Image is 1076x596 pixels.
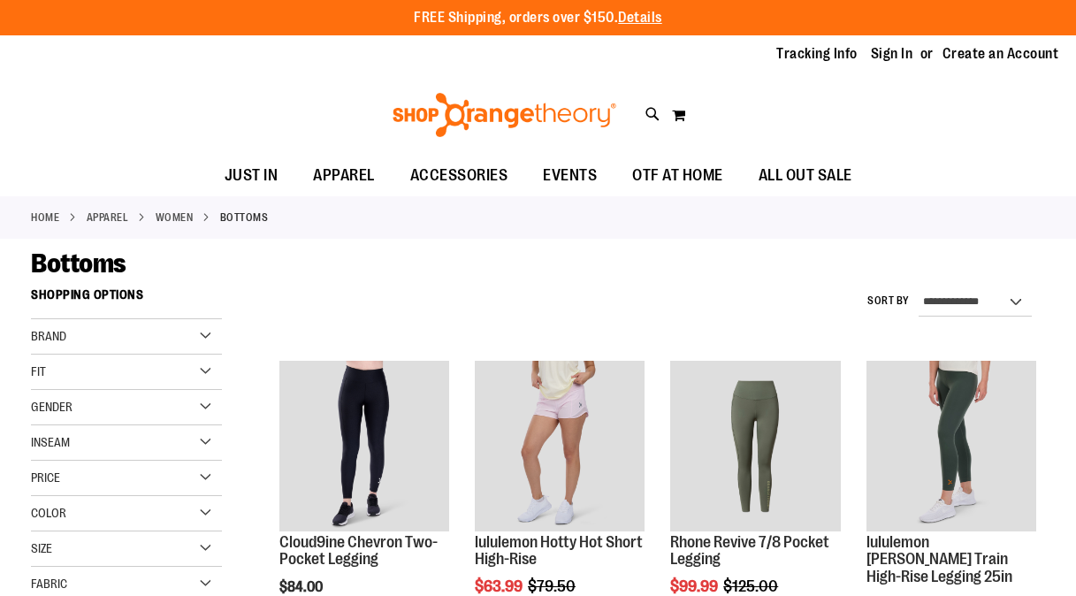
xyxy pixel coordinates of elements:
[295,156,393,195] a: APPAREL
[31,279,222,319] strong: Shopping Options
[393,156,526,196] a: ACCESSORIES
[31,425,222,461] div: Inseam
[528,577,578,595] span: $79.50
[207,156,296,196] a: JUST IN
[475,533,643,569] a: lululemon Hotty Hot Short High-Rise
[942,44,1059,64] a: Create an Account
[618,10,662,26] a: Details
[313,156,375,195] span: APPAREL
[525,156,614,196] a: EVENTS
[31,541,52,555] span: Size
[475,577,525,595] span: $63.99
[410,156,508,195] span: ACCESSORIES
[614,156,741,196] a: OTF AT HOME
[31,461,222,496] div: Price
[31,364,46,378] span: Fit
[31,329,66,343] span: Brand
[279,579,325,595] span: $84.00
[31,531,222,567] div: Size
[475,361,645,533] a: lululemon Hotty Hot Short High-Rise
[670,533,829,569] a: Rhone Revive 7/8 Pocket Legging
[543,156,597,195] span: EVENTS
[670,361,840,531] img: Rhone Revive 7/8 Pocket Legging
[31,435,70,449] span: Inseam
[670,361,840,533] a: Rhone Revive 7/8 Pocket Legging
[279,533,438,569] a: Cloud9ine Chevron Two-Pocket Legging
[31,496,222,531] div: Color
[220,210,269,225] strong: Bottoms
[867,294,910,309] label: Sort By
[866,361,1036,533] a: Main view of 2024 October lululemon Wunder Train High-Rise
[390,93,619,137] img: Shop Orangetheory
[31,210,59,225] a: Home
[87,210,129,225] a: APPAREL
[31,390,222,425] div: Gender
[279,361,449,533] a: Cloud9ine Chevron Two-Pocket Legging
[741,156,870,196] a: ALL OUT SALE
[31,248,126,279] span: Bottoms
[866,533,1012,586] a: lululemon [PERSON_NAME] Train High-Rise Legging 25in
[31,400,72,414] span: Gender
[414,8,662,28] p: FREE Shipping, orders over $150.
[31,577,67,591] span: Fabric
[31,506,66,520] span: Color
[871,44,913,64] a: Sign In
[776,44,858,64] a: Tracking Info
[31,355,222,390] div: Fit
[31,470,60,485] span: Price
[279,361,449,531] img: Cloud9ine Chevron Two-Pocket Legging
[723,577,781,595] span: $125.00
[156,210,194,225] a: WOMEN
[225,156,279,195] span: JUST IN
[31,319,222,355] div: Brand
[632,156,723,195] span: OTF AT HOME
[759,156,852,195] span: ALL OUT SALE
[866,361,1036,531] img: Main view of 2024 October lululemon Wunder Train High-Rise
[475,361,645,531] img: lululemon Hotty Hot Short High-Rise
[670,577,721,595] span: $99.99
